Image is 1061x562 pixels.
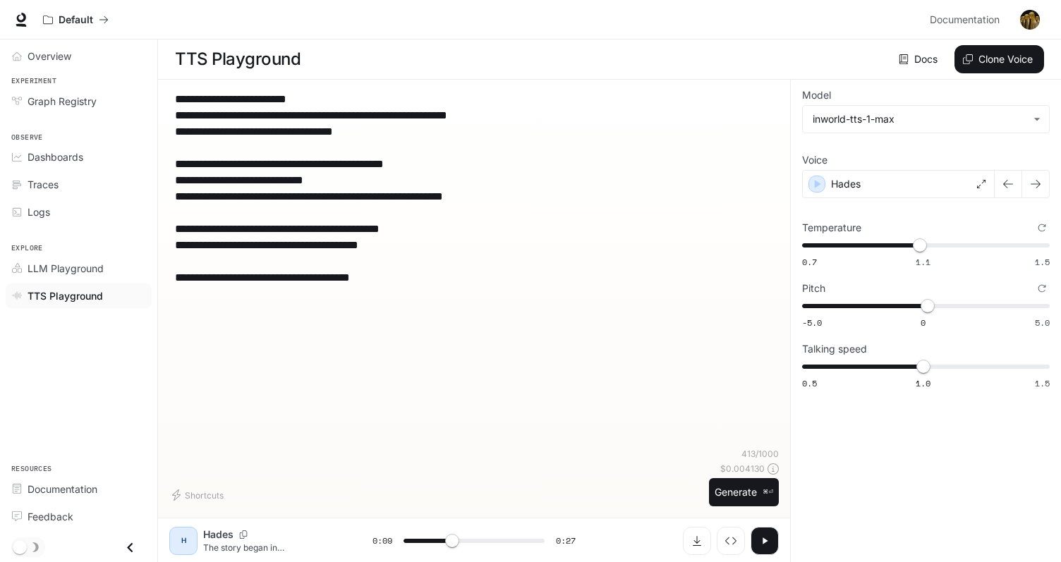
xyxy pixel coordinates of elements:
[1020,10,1040,30] img: User avatar
[28,49,71,63] span: Overview
[172,530,195,552] div: H
[28,288,103,303] span: TTS Playground
[6,145,152,169] a: Dashboards
[6,504,152,529] a: Feedback
[930,11,1000,29] span: Documentation
[802,223,861,233] p: Temperature
[802,377,817,389] span: 0.5
[234,530,253,539] button: Copy Voice ID
[683,527,711,555] button: Download audio
[28,482,97,496] span: Documentation
[916,377,930,389] span: 1.0
[59,14,93,26] p: Default
[28,149,83,164] span: Dashboards
[28,261,104,276] span: LLM Playground
[372,534,392,548] span: 0:09
[921,317,926,329] span: 0
[6,283,152,308] a: TTS Playground
[28,94,97,109] span: Graph Registry
[1035,256,1050,268] span: 1.5
[6,44,152,68] a: Overview
[28,204,50,219] span: Logs
[924,6,1010,34] a: Documentation
[37,6,115,34] button: All workspaces
[831,177,861,191] p: Hades
[6,172,152,197] a: Traces
[6,256,152,281] a: LLM Playground
[1034,220,1050,236] button: Reset to default
[203,527,234,542] p: Hades
[1034,281,1050,296] button: Reset to default
[709,478,779,507] button: Generate⌘⏎
[720,463,765,475] p: $ 0.004130
[28,177,59,192] span: Traces
[13,539,27,554] span: Dark mode toggle
[203,542,339,554] p: The story began in [GEOGRAPHIC_DATA]… and [DATE], TASS Academy is a global name in sports and fit...
[802,256,817,268] span: 0.7
[717,527,745,555] button: Inspect
[916,256,930,268] span: 1.1
[802,90,831,100] p: Model
[6,477,152,501] a: Documentation
[741,448,779,460] p: 413 / 1000
[763,488,773,496] p: ⌘⏎
[1035,317,1050,329] span: 5.0
[169,484,229,506] button: Shortcuts
[954,45,1044,73] button: Clone Voice
[802,344,867,354] p: Talking speed
[896,45,943,73] a: Docs
[28,509,73,524] span: Feedback
[6,200,152,224] a: Logs
[1035,377,1050,389] span: 1.5
[802,283,825,293] p: Pitch
[803,106,1049,133] div: inworld-tts-1-max
[556,534,576,548] span: 0:27
[813,112,1026,126] div: inworld-tts-1-max
[6,89,152,114] a: Graph Registry
[1016,6,1044,34] button: User avatar
[802,155,827,165] p: Voice
[802,317,822,329] span: -5.0
[175,45,301,73] h1: TTS Playground
[114,533,146,562] button: Close drawer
